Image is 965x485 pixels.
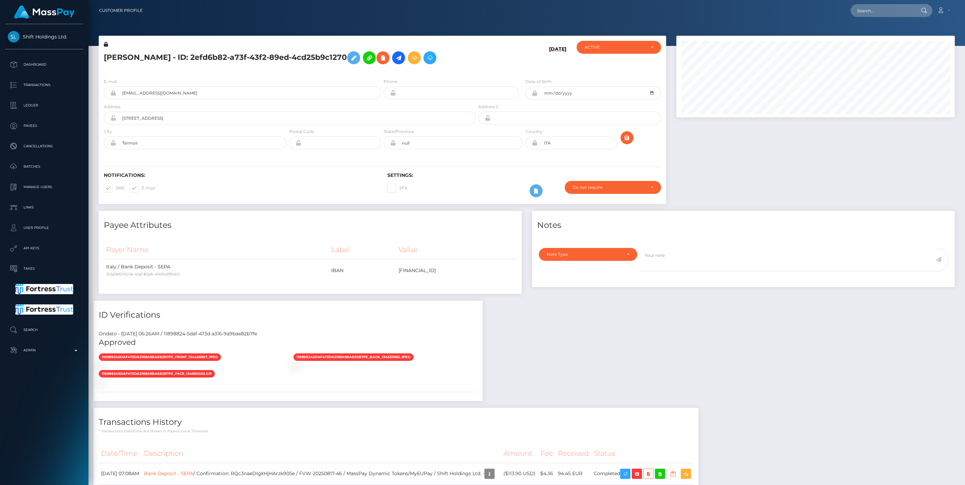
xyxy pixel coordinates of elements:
[106,272,180,277] small: 103a0e67-6c5e-45af-83d6-4047cdf85d12
[526,129,543,135] label: Country
[5,138,83,155] a: Cancellations
[387,184,407,193] label: 2FA
[99,353,221,361] span: 118988245daf473da3169a9bae82b7fe_front_134456907.jpeg
[99,3,143,18] a: Customer Profile
[104,240,329,259] th: Payer Name
[8,223,81,233] p: User Profile
[293,353,414,361] span: 118988245daf473da3169a9bae82b7fe_back_134533662.jpeg
[478,104,498,110] label: Address 2
[396,240,516,259] th: Value
[8,60,81,70] p: Dashboard
[293,364,299,369] img: 11898824-5daf-473d-a316-9a9bae82b7fe825f913b-9aa8-4adf-8631-59af21e9d460
[8,264,81,274] p: Taxes
[8,182,81,192] p: Manage Users
[5,260,83,277] a: Taxes
[851,4,915,17] input: Search...
[392,51,405,64] a: Initiate Payout
[5,342,83,359] a: Admin
[8,325,81,335] p: Search
[104,184,124,193] label: SMS
[526,79,552,85] label: Date of Birth
[329,240,396,259] th: Label
[8,345,81,355] p: Admin
[549,46,566,70] h6: [DATE]
[539,248,637,261] button: Note Type
[384,79,397,85] label: Phone
[5,117,83,134] a: Payees
[99,337,478,348] h5: Approved
[577,41,661,54] button: ACTIVE
[584,45,645,50] div: ACTIVE
[104,48,472,68] h5: [PERSON_NAME] - ID: 2efd6b82-a73f-43f2-89ed-4cd25b9c1270
[8,162,81,172] p: Batches
[99,444,142,463] th: Date/Time
[5,77,83,94] a: Transactions
[104,129,112,135] label: City
[99,309,478,321] h4: ID Verifications
[5,199,83,216] a: Links
[8,31,19,43] img: Shift Holdings Ltd.
[99,370,215,378] span: 118988245daf473da3169a9bae82b7fe_face_134650033.gif
[99,364,104,369] img: 11898824-5daf-473d-a316-9a9bae82b7feeb676ca2-7a8d-4e8a-8409-018d946be368
[8,80,81,90] p: Transactions
[99,429,693,434] p: * Transactions date/time are shown in payee's local timezone
[99,416,693,428] h4: Transactions History
[5,97,83,114] a: Ledger
[538,463,556,484] td: $4.36
[104,172,377,178] h6: Notifications:
[8,100,81,111] p: Ledger
[5,321,83,338] a: Search
[130,184,155,193] label: E-mail
[547,252,622,257] div: Note Type
[99,380,104,386] img: 11898824-5daf-473d-a316-9a9bae82b7fe5a3beba0-e5dc-4876-b1c5-1a0599eb2824
[384,129,414,135] label: State/Province
[94,330,483,337] div: Ondato - [DATE] 06:26AM / 11898824-5daf-473d-a316-9a9bae82b7fe
[387,172,661,178] h6: Settings:
[5,56,83,73] a: Dashboard
[591,444,693,463] th: Status
[104,104,120,110] label: Address
[104,219,517,231] h4: Payee Attributes
[501,463,538,484] td: ($113.90 USD)
[396,259,516,282] td: [FINANCIAL_ID]
[142,463,501,484] td: / Confirmation: RQc3naeDIgXHjHArzk905e / FVW-20250817-46 / MassPay Dynamic Tokens/MyEUPay / Shift...
[8,202,81,213] p: Links
[14,5,75,19] img: MassPay Logo
[591,463,693,484] td: Completed
[5,158,83,175] a: Batches
[144,470,193,476] a: Bank Deposit - SEPA
[565,181,661,194] button: Do not require
[8,121,81,131] p: Payees
[5,34,83,40] span: Shift Holdings Ltd.
[556,463,591,484] td: 94.45 EUR
[573,185,645,190] div: Do not require
[289,129,314,135] label: Postal Code
[15,304,74,315] img: Fortress Trust
[15,284,74,294] img: Fortress Trust
[501,444,538,463] th: Amount
[99,463,142,484] td: [DATE] 07:08AM
[537,219,950,231] h4: Notes
[556,444,591,463] th: Received
[104,79,117,85] label: E-mail
[8,141,81,151] p: Cancellations
[329,259,396,282] td: IBAN
[5,219,83,236] a: User Profile
[5,240,83,257] a: API Keys
[104,259,329,282] td: Italy / Bank Deposit - SEPA
[142,444,501,463] th: Description
[538,444,556,463] th: Fee
[5,179,83,196] a: Manage Users
[8,243,81,253] p: API Keys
